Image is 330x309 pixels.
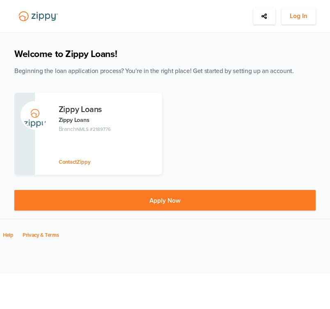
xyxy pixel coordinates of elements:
[290,11,307,21] span: Log In
[59,158,91,167] button: ContactZippy
[14,48,316,60] h1: Welcome to Zippy Loans!
[23,232,59,238] a: Privacy & Terms
[59,105,159,114] h3: Zippy Loans
[14,8,62,25] img: Lender Logo
[76,126,110,132] span: NMLS #2189776
[59,126,77,133] span: Branch
[14,67,294,75] span: Beginning the loan application process? You're in the right place! Get started by setting up an a...
[14,190,316,211] button: Apply Now
[59,115,159,125] p: Zippy Loans
[3,232,14,238] a: Help
[282,8,316,25] button: Log In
